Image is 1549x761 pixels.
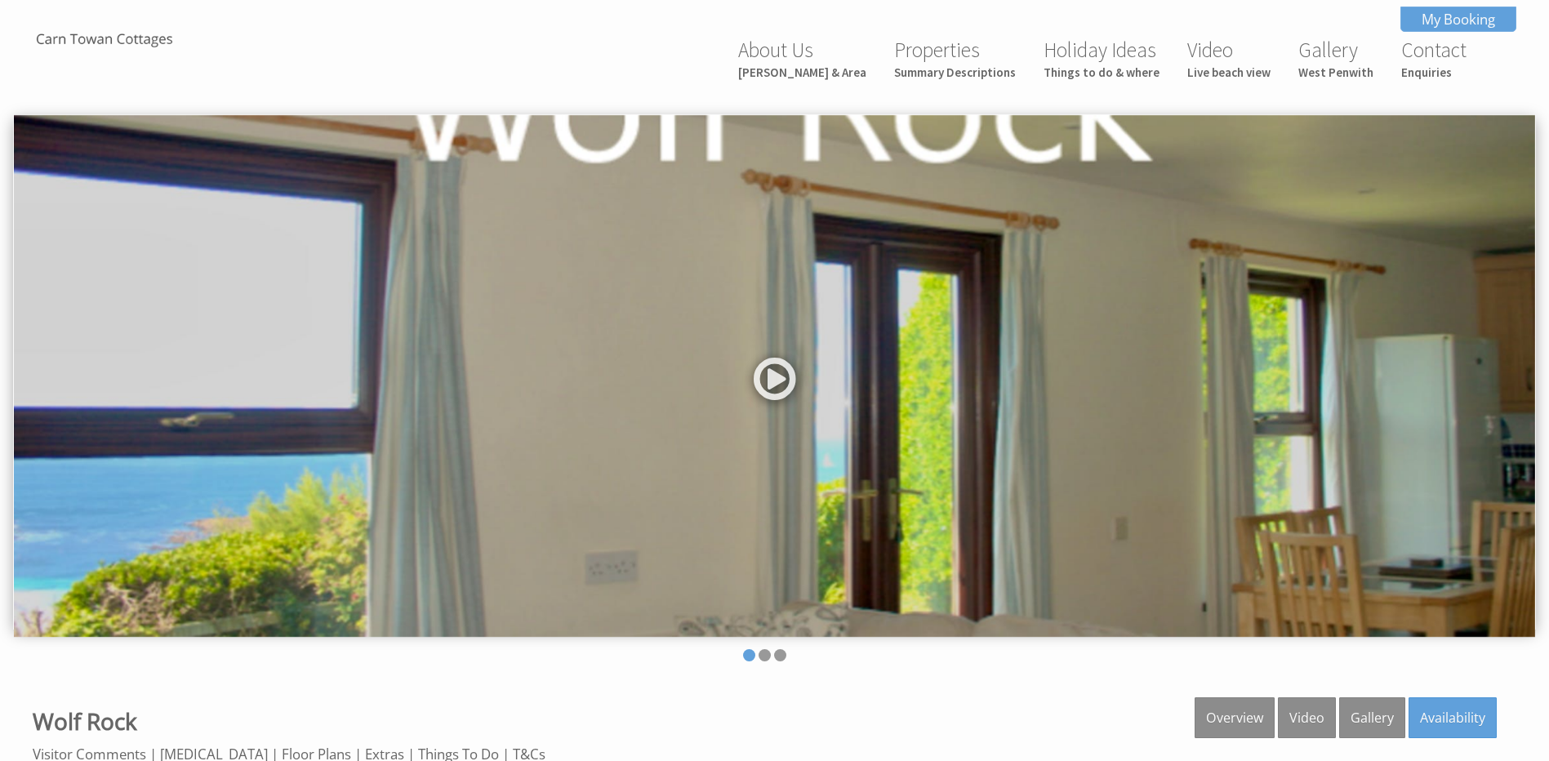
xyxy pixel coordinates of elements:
a: VideoLive beach view [1187,37,1271,80]
small: Things to do & where [1044,65,1160,80]
a: Availability [1409,697,1497,738]
a: Video [1278,697,1336,738]
a: About Us[PERSON_NAME] & Area [738,37,866,80]
a: Gallery [1339,697,1405,738]
a: My Booking [1400,7,1516,32]
small: [PERSON_NAME] & Area [738,65,866,80]
small: Live beach view [1187,65,1271,80]
a: Wolf Rock [33,705,137,737]
img: Carn Towan [23,30,186,51]
small: Enquiries [1401,65,1467,80]
a: ContactEnquiries [1401,37,1467,80]
a: Holiday IdeasThings to do & where [1044,37,1160,80]
small: West Penwith [1298,65,1373,80]
a: Overview [1195,697,1275,738]
small: Summary Descriptions [894,65,1016,80]
a: PropertiesSummary Descriptions [894,37,1016,80]
a: GalleryWest Penwith [1298,37,1373,80]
